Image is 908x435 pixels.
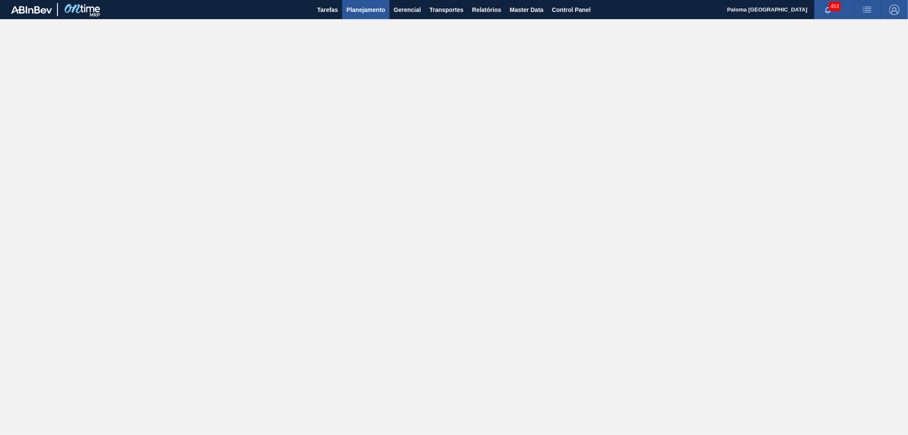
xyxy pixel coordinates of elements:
[829,2,841,11] span: 453
[394,5,421,15] span: Gerencial
[510,5,543,15] span: Master Data
[814,4,842,16] button: Notificações
[862,5,872,15] img: userActions
[11,6,52,14] img: TNhmsLtSVTkK8tSr43FrP2fwEKptu5GPRR3wAAAABJRU5ErkJggg==
[430,5,464,15] span: Transportes
[347,5,385,15] span: Planejamento
[889,5,899,15] img: Logout
[317,5,338,15] span: Tarefas
[472,5,501,15] span: Relatórios
[552,5,591,15] span: Control Panel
